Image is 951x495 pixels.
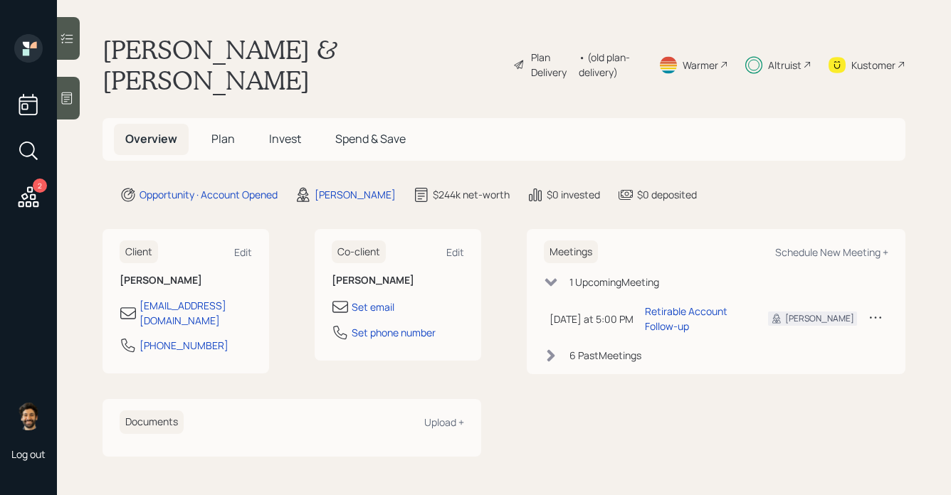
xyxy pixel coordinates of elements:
div: 2 [33,179,47,193]
div: 6 Past Meeting s [569,348,641,363]
span: Invest [269,131,301,147]
span: Overview [125,131,177,147]
h6: Documents [120,410,184,434]
div: Plan Delivery [531,50,572,80]
div: [PHONE_NUMBER] [140,338,228,353]
div: Warmer [683,58,718,73]
div: Kustomer [851,58,895,73]
span: Spend & Save [335,131,406,147]
span: Plan [211,131,235,147]
div: $0 deposited [637,187,697,202]
h1: [PERSON_NAME] & [PERSON_NAME] [103,34,502,95]
div: [EMAIL_ADDRESS][DOMAIN_NAME] [140,298,252,328]
div: Edit [446,245,464,259]
div: Altruist [768,58,802,73]
h6: Client [120,240,158,264]
div: Opportunity · Account Opened [140,187,278,202]
h6: [PERSON_NAME] [120,275,252,287]
div: [DATE] at 5:00 PM [550,312,634,326]
div: 1 Upcoming Meeting [569,275,659,289]
div: Schedule New Meeting + [775,245,888,259]
h6: Co-client [332,240,386,264]
div: [PERSON_NAME] [315,187,396,202]
div: $0 invested [547,187,600,202]
div: $244k net-worth [433,187,510,202]
div: Retirable Account Follow-up [645,304,745,334]
div: Upload + [424,415,464,429]
div: [PERSON_NAME] [785,312,854,325]
h6: Meetings [544,240,598,264]
div: Set phone number [352,325,436,340]
h6: [PERSON_NAME] [332,275,464,287]
div: • (old plan-delivery) [579,50,641,80]
div: Edit [234,245,252,259]
img: eric-schwartz-headshot.png [14,402,43,430]
div: Set email [352,299,394,314]
div: Log out [11,447,46,461]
